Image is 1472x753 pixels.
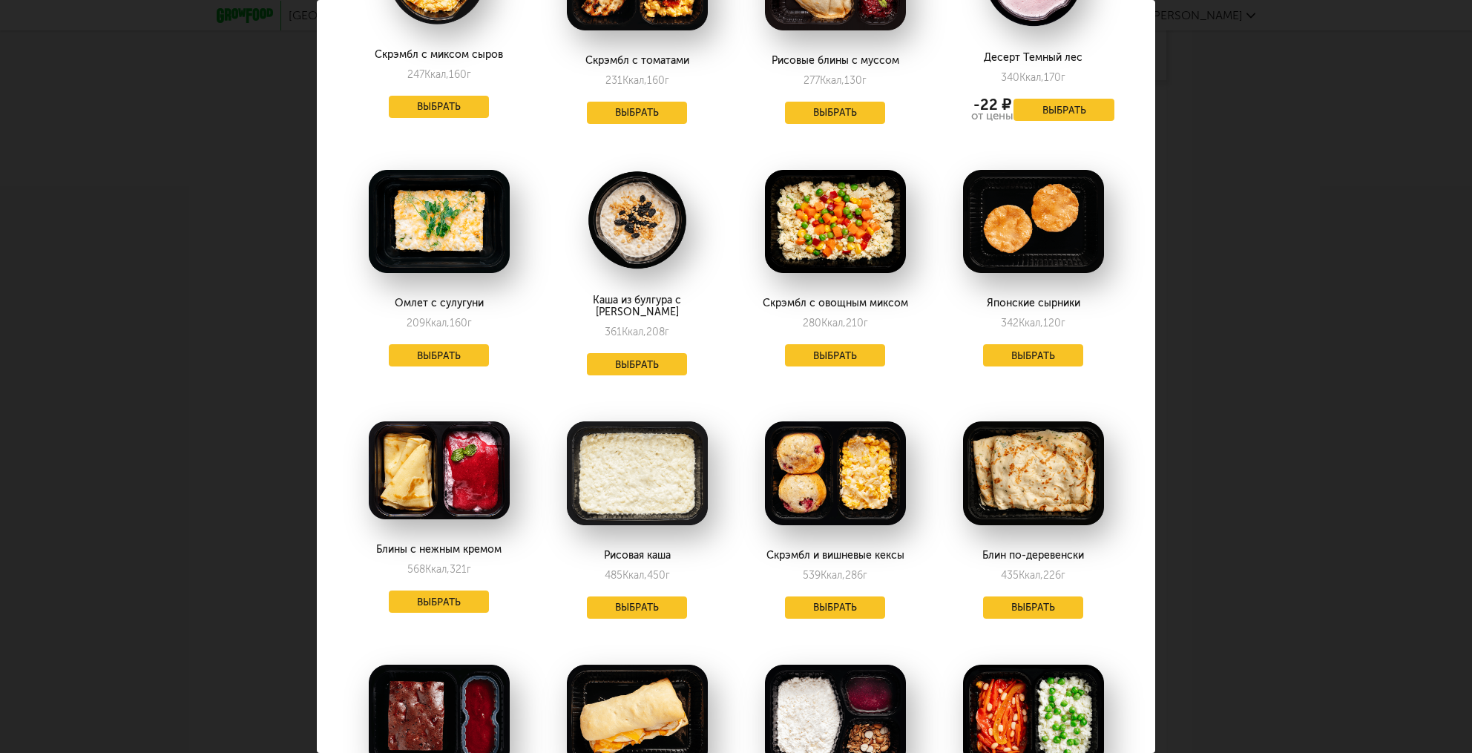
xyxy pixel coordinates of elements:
button: Выбрать [389,96,490,118]
button: Выбрать [1013,99,1114,121]
img: big_wY3GFzAuBXjIiT3b.png [567,421,708,525]
div: 485 450 [605,569,670,582]
img: big_zh5mvtqsId9oy33e.png [567,170,708,271]
div: 539 286 [803,569,867,582]
button: Выбрать [983,596,1084,619]
button: Выбрать [587,596,688,619]
span: г [1061,71,1065,84]
div: 361 208 [605,326,669,338]
div: Скрэмбл с томатами [556,55,718,67]
button: Выбрать [785,344,886,366]
button: Выбрать [587,102,688,124]
img: big_g9aFxmKJ2oMCE5y7.png [369,170,510,274]
div: 280 210 [803,317,868,329]
div: 340 170 [1001,71,1065,84]
span: Ккал, [820,74,844,87]
span: Ккал, [1019,317,1043,329]
div: 231 160 [605,74,669,87]
span: г [864,317,868,329]
img: big_3aXi29Lgv0jOAm9d.png [963,170,1104,274]
span: г [467,317,472,329]
div: от цены [971,111,1013,122]
div: Блины с нежным кремом [358,544,520,556]
div: 568 321 [407,563,471,576]
img: big_48S8iAgLt4s0VwNL.png [369,421,510,519]
span: Ккал, [622,74,647,87]
div: Рисовая каша [556,550,718,562]
div: Скрэмбл и вишневые кексы [754,550,916,562]
button: Выбрать [587,353,688,375]
img: big_n9l4KMbTDapZjgR7.png [765,421,906,525]
span: Ккал, [821,569,845,582]
div: Десерт Темный лес [952,52,1114,64]
span: г [1061,317,1065,329]
span: Ккал, [622,326,646,338]
div: 277 130 [804,74,867,87]
span: г [862,74,867,87]
button: Выбрать [785,596,886,619]
span: г [1061,569,1065,582]
span: Ккал, [425,317,450,329]
span: Ккал, [1019,71,1044,84]
span: г [863,569,867,582]
button: Выбрать [983,344,1084,366]
span: Ккал, [425,563,450,576]
div: -22 ₽ [971,99,1013,111]
div: 342 120 [1001,317,1065,329]
img: big_geDmg2KtXz0vDTUI.png [765,170,906,274]
span: Ккал, [622,569,647,582]
div: 209 160 [407,317,472,329]
span: г [467,68,471,81]
div: 247 160 [407,68,471,81]
button: Выбрать [389,344,490,366]
div: Скрэмбл с миксом сыров [358,49,520,61]
div: Каша из булгура с [PERSON_NAME] [556,295,718,318]
span: г [467,563,471,576]
span: г [665,326,669,338]
span: Ккал, [1019,569,1043,582]
div: 435 226 [1001,569,1065,582]
span: Ккал, [424,68,449,81]
div: Японские сырники [952,297,1114,309]
div: Омлет с сулугуни [358,297,520,309]
span: Ккал, [821,317,846,329]
span: г [666,569,670,582]
div: Скрэмбл с овощным миксом [754,297,916,309]
button: Выбрать [389,591,490,613]
div: Рисовые блины с муссом [754,55,916,67]
span: г [665,74,669,87]
img: big_rUlui6pfLrrv1Hu6.png [963,421,1104,525]
button: Выбрать [785,102,886,124]
div: Блин по-деревенски [952,550,1114,562]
